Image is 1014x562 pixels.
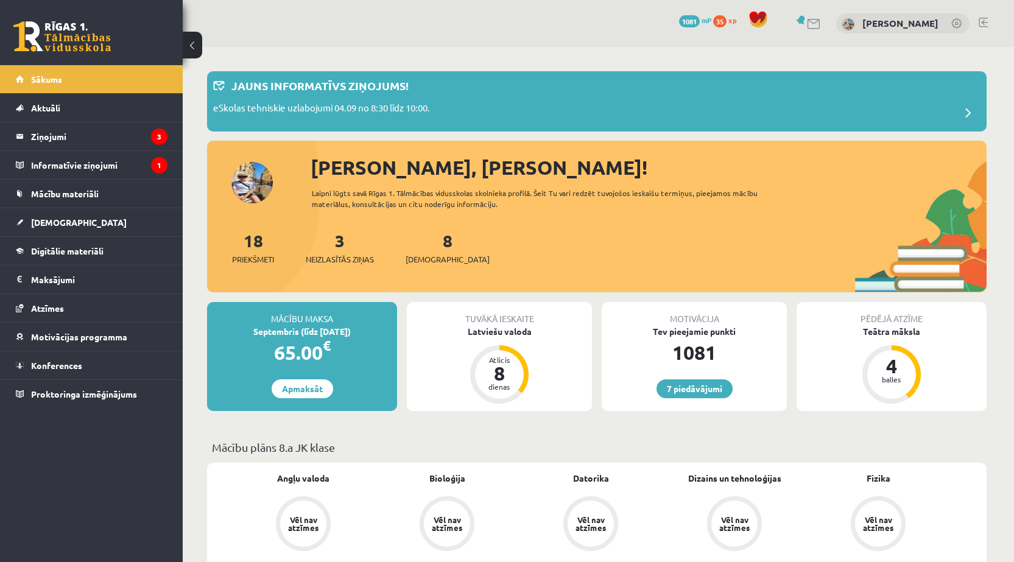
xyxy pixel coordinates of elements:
a: Informatīvie ziņojumi1 [16,151,167,179]
a: Angļu valoda [277,472,329,485]
a: Konferences [16,351,167,379]
span: Motivācijas programma [31,331,127,342]
div: Septembris (līdz [DATE]) [207,325,397,338]
p: Mācību plāns 8.a JK klase [212,439,982,455]
a: Aktuāli [16,94,167,122]
a: [DEMOGRAPHIC_DATA] [16,208,167,236]
a: Ziņojumi3 [16,122,167,150]
div: Atlicis [481,356,518,364]
span: [DEMOGRAPHIC_DATA] [31,217,127,228]
div: Vēl nav atzīmes [861,516,895,532]
span: Priekšmeti [232,253,274,265]
i: 1 [151,157,167,174]
div: Tuvākā ieskaite [407,302,592,325]
div: 1081 [602,338,787,367]
div: Vēl nav atzīmes [717,516,752,532]
div: 4 [873,356,910,376]
div: Vēl nav atzīmes [286,516,320,532]
div: Mācību maksa [207,302,397,325]
a: Rīgas 1. Tālmācības vidusskola [13,21,111,52]
a: 3Neizlasītās ziņas [306,230,374,265]
span: xp [728,15,736,25]
span: Aktuāli [31,102,60,113]
p: Jauns informatīvs ziņojums! [231,77,409,94]
a: Vēl nav atzīmes [519,496,663,553]
span: € [323,337,331,354]
a: 1081 mP [679,15,711,25]
div: [PERSON_NAME], [PERSON_NAME]! [311,153,987,182]
div: dienas [481,383,518,390]
a: 7 piedāvājumi [657,379,733,398]
img: Roberts Beinarts [842,18,854,30]
a: Datorika [573,472,609,485]
div: Tev pieejamie punkti [602,325,787,338]
legend: Ziņojumi [31,122,167,150]
a: Fizika [867,472,890,485]
span: mP [702,15,711,25]
a: Apmaksāt [272,379,333,398]
a: Bioloģija [429,472,465,485]
div: Laipni lūgts savā Rīgas 1. Tālmācības vidusskolas skolnieka profilā. Šeit Tu vari redzēt tuvojošo... [312,188,780,209]
a: 8[DEMOGRAPHIC_DATA] [406,230,490,265]
a: Vēl nav atzīmes [231,496,375,553]
span: Konferences [31,360,82,371]
legend: Maksājumi [31,265,167,293]
a: 18Priekšmeti [232,230,274,265]
span: 35 [713,15,727,27]
span: Atzīmes [31,303,64,314]
a: Mācību materiāli [16,180,167,208]
span: Digitālie materiāli [31,245,104,256]
p: eSkolas tehniskie uzlabojumi 04.09 no 8:30 līdz 10:00. [213,101,430,118]
div: Latviešu valoda [407,325,592,338]
a: Maksājumi [16,265,167,293]
div: Motivācija [602,302,787,325]
a: 35 xp [713,15,742,25]
div: 8 [481,364,518,383]
a: Dizains un tehnoloģijas [688,472,781,485]
a: Digitālie materiāli [16,237,167,265]
div: balles [873,376,910,383]
legend: Informatīvie ziņojumi [31,151,167,179]
a: Teātra māksla 4 balles [797,325,987,406]
a: Vēl nav atzīmes [375,496,519,553]
a: Proktoringa izmēģinājums [16,380,167,408]
a: [PERSON_NAME] [862,17,938,29]
div: Vēl nav atzīmes [430,516,464,532]
a: Latviešu valoda Atlicis 8 dienas [407,325,592,406]
a: Vēl nav atzīmes [663,496,806,553]
a: Jauns informatīvs ziņojums! eSkolas tehniskie uzlabojumi 04.09 no 8:30 līdz 10:00. [213,77,981,125]
span: Sākums [31,74,62,85]
div: Teātra māksla [797,325,987,338]
span: 1081 [679,15,700,27]
a: Atzīmes [16,294,167,322]
span: Neizlasītās ziņas [306,253,374,265]
div: 65.00 [207,338,397,367]
div: Pēdējā atzīme [797,302,987,325]
i: 3 [151,128,167,145]
a: Motivācijas programma [16,323,167,351]
span: Mācību materiāli [31,188,99,199]
a: Sākums [16,65,167,93]
div: Vēl nav atzīmes [574,516,608,532]
span: [DEMOGRAPHIC_DATA] [406,253,490,265]
span: Proktoringa izmēģinājums [31,388,137,399]
a: Vēl nav atzīmes [806,496,950,553]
